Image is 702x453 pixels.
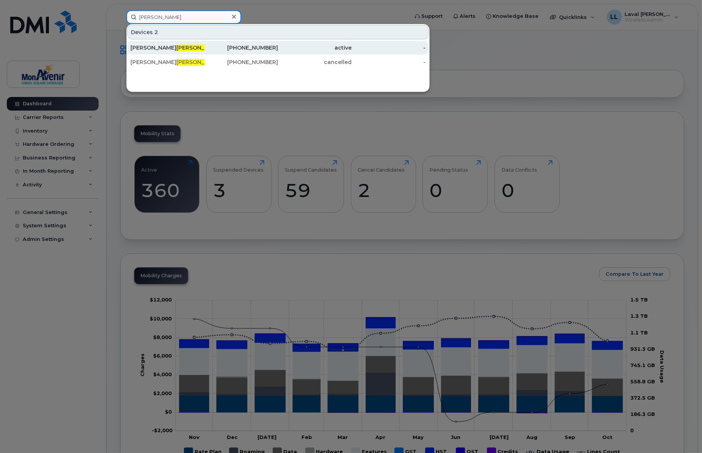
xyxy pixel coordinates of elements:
[127,41,429,55] a: [PERSON_NAME][PERSON_NAME][PHONE_NUMBER]active-
[352,58,426,66] div: -
[278,58,352,66] div: cancelled
[278,44,352,52] div: active
[127,25,429,39] div: Devices
[352,44,426,52] div: -
[176,44,222,51] span: [PERSON_NAME]
[130,58,204,66] div: [PERSON_NAME]
[130,44,204,52] div: [PERSON_NAME]
[204,44,278,52] div: [PHONE_NUMBER]
[154,28,158,36] span: 2
[176,59,222,66] span: [PERSON_NAME]
[127,55,429,69] a: [PERSON_NAME][PERSON_NAME][PHONE_NUMBER]cancelled-
[204,58,278,66] div: [PHONE_NUMBER]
